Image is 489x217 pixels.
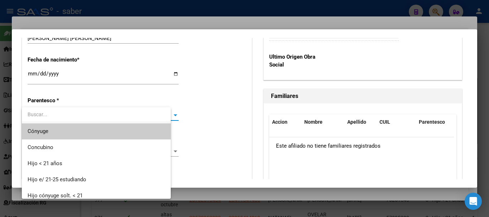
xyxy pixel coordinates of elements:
span: Hijo cónyuge solt. < 21 [28,192,83,199]
span: Hijo < 21 años [28,160,62,167]
div: Open Intercom Messenger [465,193,482,210]
input: dropdown search [22,107,171,122]
span: Hijo e/ 21-25 estudiando [28,176,86,183]
span: Cónyuge [28,128,48,134]
span: Concubino [28,144,53,151]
